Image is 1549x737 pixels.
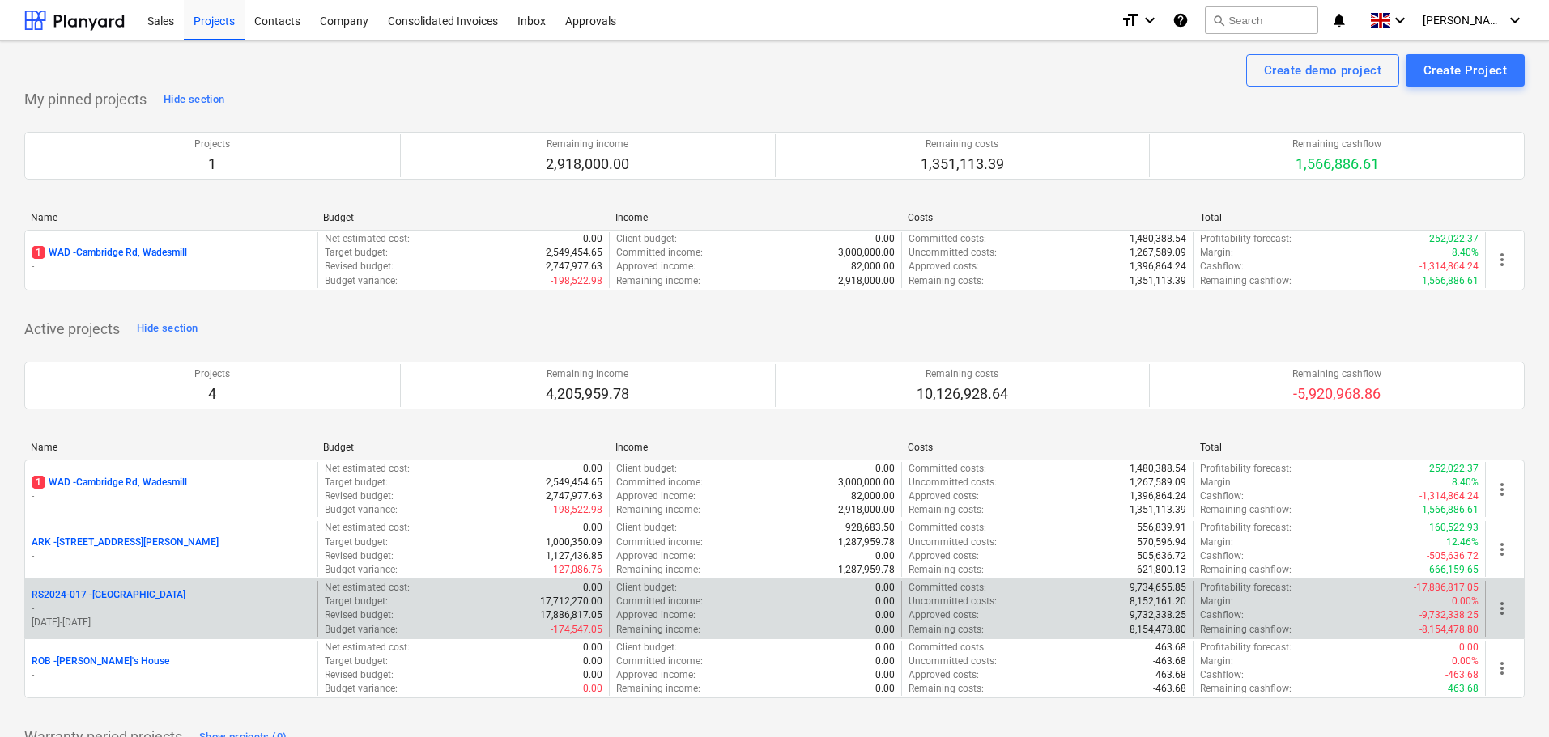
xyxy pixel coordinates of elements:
p: 463.68 [1155,668,1186,682]
p: 0.00 [875,462,895,476]
p: 4 [194,384,230,404]
p: 2,747,977.63 [546,489,602,503]
p: 1,287,959.78 [838,536,895,549]
p: 0.00 [583,232,602,246]
p: Approved income : [616,668,696,682]
p: 17,712,270.00 [540,595,602,608]
p: Remaining income [546,138,629,151]
p: 4,205,959.78 [546,384,629,404]
p: 0.00 [875,654,895,668]
p: -463.68 [1445,668,1479,682]
div: Costs [908,442,1187,453]
span: more_vert [1492,250,1512,269]
p: Committed income : [616,536,703,549]
p: -5,920,968.86 [1292,384,1381,404]
p: 1,351,113.39 [1130,274,1186,288]
p: Remaining income : [616,503,700,517]
button: Create demo project [1246,54,1399,87]
p: Projects [194,138,230,151]
p: 1,000,350.09 [546,536,602,549]
p: 8,152,161.20 [1130,595,1186,608]
div: Name [31,442,310,453]
p: Projects [194,367,230,381]
p: 2,918,000.00 [838,274,895,288]
p: 0.00 [875,581,895,595]
p: Remaining cashflow : [1200,682,1292,696]
p: Margin : [1200,595,1233,608]
div: Budget [323,212,602,223]
p: 2,747,977.63 [546,260,602,273]
p: Budget variance : [325,623,398,637]
p: Remaining income : [616,682,700,696]
p: Remaining cashflow [1292,138,1381,151]
p: Remaining costs [921,138,1004,151]
p: Margin : [1200,476,1233,489]
p: Committed costs : [909,232,986,246]
p: 0.00 [583,521,602,535]
p: Budget variance : [325,274,398,288]
p: -463.68 [1153,654,1186,668]
i: keyboard_arrow_down [1390,11,1410,30]
p: My pinned projects [24,90,147,109]
p: 1,566,886.61 [1422,274,1479,288]
p: 0.00 [875,682,895,696]
p: Remaining cashflow [1292,367,1381,381]
div: Total [1200,442,1479,453]
p: Committed income : [616,476,703,489]
p: Uncommitted costs : [909,246,997,260]
i: Knowledge base [1172,11,1189,30]
div: ROB -[PERSON_NAME]'s House- [32,654,311,682]
p: Client budget : [616,581,677,595]
span: more_vert [1492,659,1512,678]
p: Remaining cashflow : [1200,274,1292,288]
i: keyboard_arrow_down [1505,11,1525,30]
p: 82,000.00 [851,260,895,273]
p: 2,549,454.65 [546,246,602,260]
p: Active projects [24,320,120,339]
p: 0.00 [875,623,895,637]
p: Committed income : [616,246,703,260]
p: 1,566,886.61 [1292,155,1381,174]
button: Hide section [160,87,228,112]
p: Committed income : [616,654,703,668]
p: -9,732,338.25 [1419,608,1479,622]
p: Remaining income : [616,563,700,577]
p: Approved costs : [909,549,979,563]
p: Profitability forecast : [1200,581,1292,595]
div: Create demo project [1264,60,1381,81]
p: Target budget : [325,536,388,549]
p: Remaining costs : [909,274,984,288]
p: 1,480,388.54 [1130,232,1186,246]
p: Net estimated cost : [325,462,410,476]
p: 0.00 [875,549,895,563]
p: Remaining income : [616,623,700,637]
p: 0.00 [583,641,602,654]
div: Total [1200,212,1479,223]
p: Remaining costs [917,367,1008,381]
p: Revised budget : [325,489,394,503]
p: -17,886,817.05 [1414,581,1479,595]
p: Target budget : [325,654,388,668]
p: 0.00 [875,668,895,682]
p: -198,522.98 [551,274,602,288]
p: 0.00 [875,641,895,654]
p: Remaining costs : [909,682,984,696]
p: 0.00% [1452,595,1479,608]
p: Revised budget : [325,260,394,273]
p: Committed costs : [909,581,986,595]
p: Target budget : [325,246,388,260]
p: Profitability forecast : [1200,232,1292,246]
button: Hide section [133,316,202,342]
p: 17,886,817.05 [540,608,602,622]
p: Cashflow : [1200,489,1244,503]
p: WAD - Cambridge Rd, Wadesmill [32,476,187,489]
p: -8,154,478.80 [1419,623,1479,637]
p: Budget variance : [325,563,398,577]
p: 2,549,454.65 [546,476,602,489]
p: Cashflow : [1200,549,1244,563]
p: Committed costs : [909,521,986,535]
p: 1,287,959.78 [838,563,895,577]
p: Remaining cashflow : [1200,563,1292,577]
p: 556,839.91 [1137,521,1186,535]
div: Costs [908,212,1187,223]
